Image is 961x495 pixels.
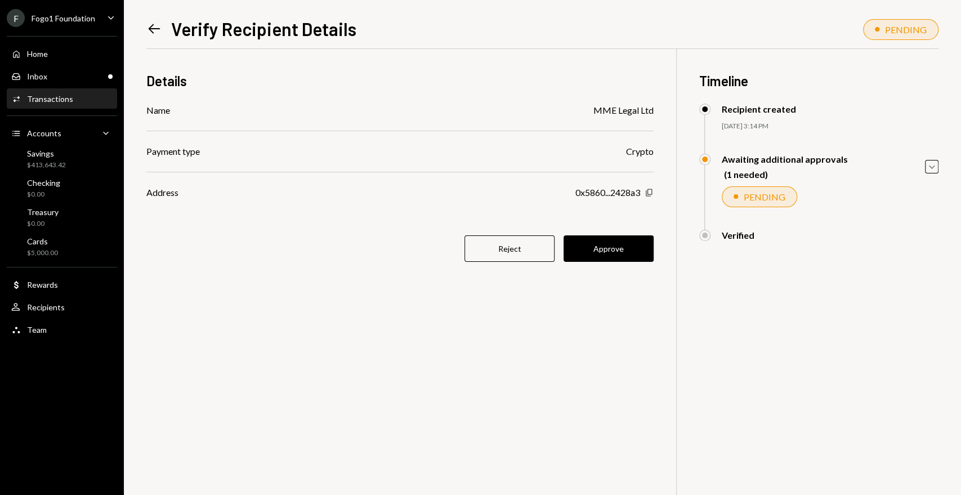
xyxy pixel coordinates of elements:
a: Checking$0.00 [7,175,117,202]
div: Inbox [27,72,47,81]
div: Savings [27,149,66,158]
div: [DATE] 3:14 PM [722,122,938,131]
div: F [7,9,25,27]
div: $0.00 [27,219,59,229]
div: Address [146,186,178,199]
div: Home [27,49,48,59]
div: Accounts [27,128,61,138]
div: 0x5860...2428a3 [575,186,640,199]
div: Treasury [27,207,59,217]
a: Home [7,43,117,64]
div: Verified [722,230,754,240]
div: Cards [27,237,58,246]
div: Rewards [27,280,58,289]
div: PENDING [744,191,785,202]
div: $5,000.00 [27,248,58,258]
div: MME Legal Ltd [593,104,654,117]
div: Transactions [27,94,73,104]
div: Crypto [626,145,654,158]
div: Team [27,325,47,335]
div: Payment type [146,145,200,158]
button: Reject [464,235,555,262]
h1: Verify Recipient Details [171,17,356,40]
a: Treasury$0.00 [7,204,117,231]
a: Savings$413,643.42 [7,145,117,172]
a: Accounts [7,123,117,143]
div: (1 needed) [724,169,848,180]
a: Rewards [7,274,117,295]
a: Cards$5,000.00 [7,233,117,260]
h3: Details [146,72,187,90]
div: $0.00 [27,190,60,199]
h3: Timeline [699,72,938,90]
button: Approve [564,235,654,262]
a: Team [7,319,117,340]
div: Recipient created [722,104,796,114]
div: $413,643.42 [27,160,66,170]
a: Inbox [7,66,117,86]
a: Recipients [7,297,117,317]
div: Recipients [27,302,65,312]
div: Name [146,104,170,117]
div: Checking [27,178,60,188]
div: Fogo1 Foundation [32,14,95,23]
div: PENDING [885,24,927,35]
a: Transactions [7,88,117,109]
div: Awaiting additional approvals [722,154,848,164]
